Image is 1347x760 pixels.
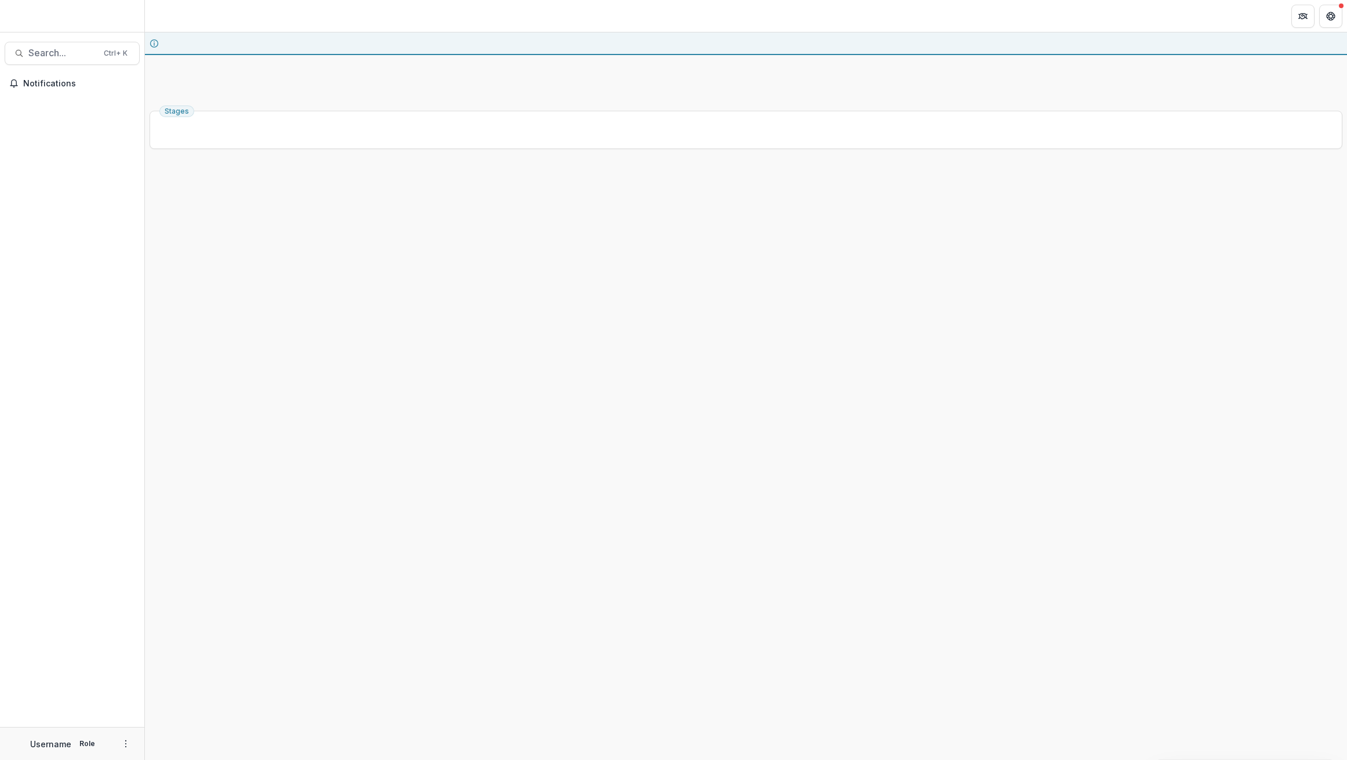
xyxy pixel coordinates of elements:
[23,79,135,89] span: Notifications
[5,42,140,65] button: Search...
[28,48,97,59] span: Search...
[101,47,130,60] div: Ctrl + K
[5,74,140,93] button: Notifications
[119,737,133,751] button: More
[1291,5,1315,28] button: Partners
[1319,5,1342,28] button: Get Help
[165,107,189,115] span: Stages
[76,739,99,749] p: Role
[30,738,71,750] p: Username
